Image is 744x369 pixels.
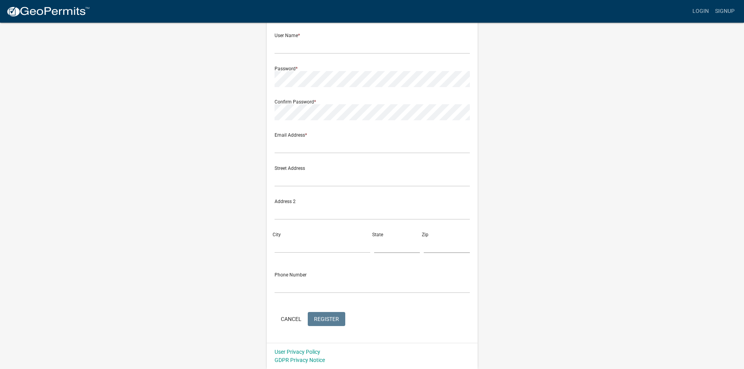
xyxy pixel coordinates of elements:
button: Register [308,312,345,326]
a: Signup [712,4,738,19]
button: Cancel [275,312,308,326]
a: Login [689,4,712,19]
a: GDPR Privacy Notice [275,357,325,363]
span: Register [314,316,339,322]
a: User Privacy Policy [275,349,320,355]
